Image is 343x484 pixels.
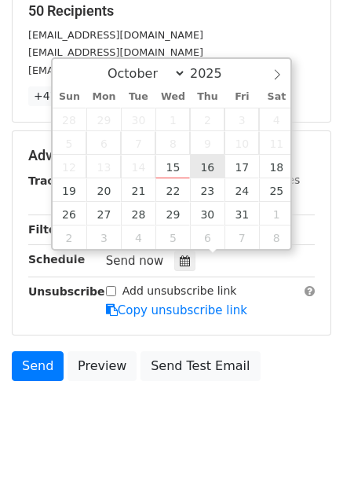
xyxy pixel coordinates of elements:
[190,155,224,178] span: October 16, 2025
[190,178,224,202] span: October 23, 2025
[86,225,121,249] span: November 3, 2025
[265,409,343,484] iframe: Chat Widget
[53,155,87,178] span: October 12, 2025
[224,92,259,102] span: Fri
[28,2,315,20] h5: 50 Recipients
[121,178,155,202] span: October 21, 2025
[259,178,294,202] span: October 25, 2025
[140,351,260,381] a: Send Test Email
[53,131,87,155] span: October 5, 2025
[190,202,224,225] span: October 30, 2025
[259,92,294,102] span: Sat
[190,131,224,155] span: October 9, 2025
[155,202,190,225] span: October 29, 2025
[53,92,87,102] span: Sun
[190,108,224,131] span: October 2, 2025
[259,225,294,249] span: November 8, 2025
[86,131,121,155] span: October 6, 2025
[53,202,87,225] span: October 26, 2025
[190,225,224,249] span: November 6, 2025
[224,225,259,249] span: November 7, 2025
[155,225,190,249] span: November 5, 2025
[122,283,237,299] label: Add unsubscribe link
[106,303,247,317] a: Copy unsubscribe link
[28,64,203,76] small: [EMAIL_ADDRESS][DOMAIN_NAME]
[224,202,259,225] span: October 31, 2025
[106,254,164,268] span: Send now
[224,155,259,178] span: October 17, 2025
[12,351,64,381] a: Send
[86,202,121,225] span: October 27, 2025
[155,92,190,102] span: Wed
[28,223,68,236] strong: Filters
[259,155,294,178] span: October 18, 2025
[259,202,294,225] span: November 1, 2025
[28,174,81,187] strong: Tracking
[86,92,121,102] span: Mon
[224,108,259,131] span: October 3, 2025
[224,131,259,155] span: October 10, 2025
[86,178,121,202] span: October 20, 2025
[28,147,315,164] h5: Advanced
[53,108,87,131] span: September 28, 2025
[121,155,155,178] span: October 14, 2025
[155,178,190,202] span: October 22, 2025
[190,92,224,102] span: Thu
[121,202,155,225] span: October 28, 2025
[28,86,94,106] a: +47 more
[28,46,203,58] small: [EMAIL_ADDRESS][DOMAIN_NAME]
[121,92,155,102] span: Tue
[259,108,294,131] span: October 4, 2025
[224,178,259,202] span: October 24, 2025
[155,108,190,131] span: October 1, 2025
[121,225,155,249] span: November 4, 2025
[53,225,87,249] span: November 2, 2025
[53,178,87,202] span: October 19, 2025
[86,108,121,131] span: September 29, 2025
[68,351,137,381] a: Preview
[259,131,294,155] span: October 11, 2025
[155,155,190,178] span: October 15, 2025
[28,253,85,266] strong: Schedule
[28,285,105,298] strong: Unsubscribe
[121,131,155,155] span: October 7, 2025
[155,131,190,155] span: October 8, 2025
[121,108,155,131] span: September 30, 2025
[186,66,243,81] input: Year
[86,155,121,178] span: October 13, 2025
[28,29,203,41] small: [EMAIL_ADDRESS][DOMAIN_NAME]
